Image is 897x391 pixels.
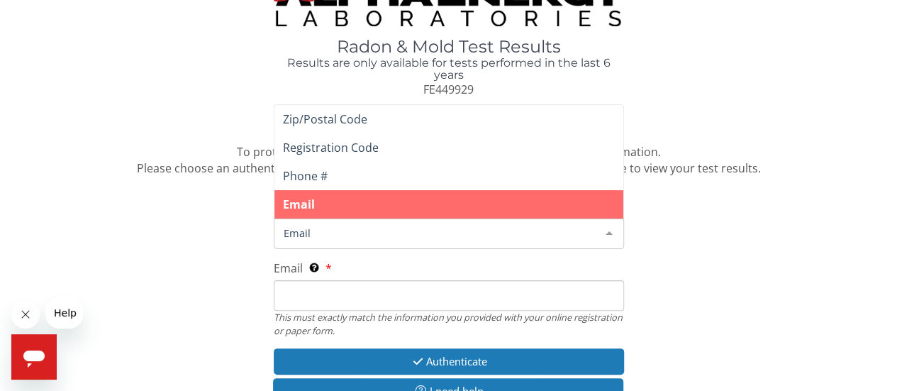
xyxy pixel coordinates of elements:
[274,38,624,56] h1: Radon & Mold Test Results
[274,260,303,276] span: Email
[283,111,367,127] span: Zip/Postal Code
[137,144,761,176] span: To protect your confidential test results, we need to confirm some information. Please choose an ...
[283,168,328,184] span: Phone #
[45,297,83,329] iframe: Message from company
[423,82,474,97] span: FE449929
[280,225,595,241] span: Email
[274,311,624,337] div: This must exactly match the information you provided with your online registration or paper form.
[283,197,315,212] span: Email
[274,348,624,375] button: Authenticate
[283,140,379,155] span: Registration Code
[274,57,624,82] h4: Results are only available for tests performed in the last 6 years
[11,334,57,380] iframe: Button to launch messaging window
[11,300,40,329] iframe: Close message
